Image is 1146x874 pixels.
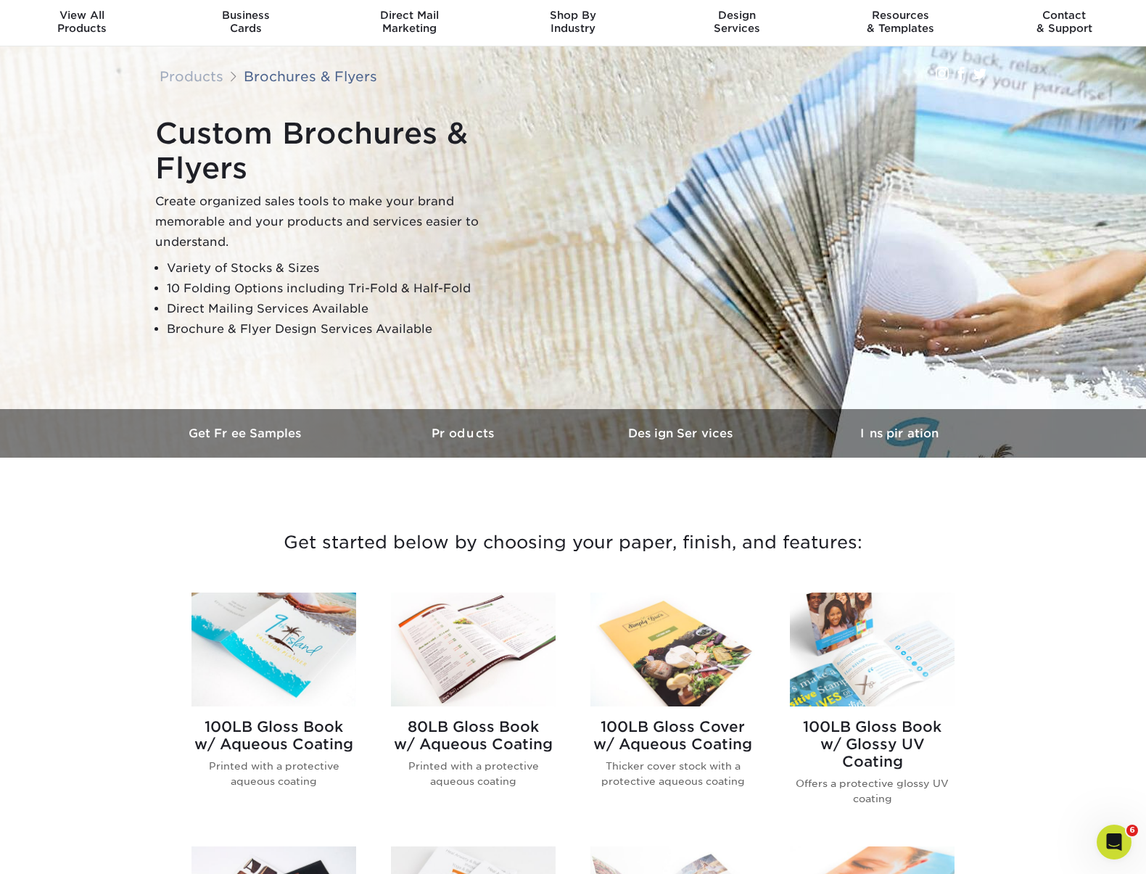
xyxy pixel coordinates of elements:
h1: Custom Brochures & Flyers [155,116,518,186]
a: 100LB Gloss Book<br/>w/ Glossy UV Coating Brochures & Flyers 100LB Gloss Bookw/ Glossy UV Coating... [790,593,955,829]
p: Printed with a protective aqueous coating [191,759,356,788]
img: 80LB Gloss Book<br/>w/ Aqueous Coating Brochures & Flyers [391,593,556,706]
div: Services [655,9,819,35]
li: Variety of Stocks & Sizes [167,258,518,279]
h2: 100LB Gloss Book w/ Glossy UV Coating [790,718,955,770]
h3: Design Services [573,426,791,440]
img: 100LB Gloss Book<br/>w/ Glossy UV Coating Brochures & Flyers [790,593,955,706]
p: Create organized sales tools to make your brand memorable and your products and services easier t... [155,191,518,252]
a: Design Services [573,409,791,458]
a: Products [355,409,573,458]
h2: 100LB Gloss Book w/ Aqueous Coating [191,718,356,753]
span: 6 [1126,825,1138,836]
p: Thicker cover stock with a protective aqueous coating [590,759,755,788]
h3: Get Free Samples [138,426,355,440]
div: Industry [491,9,655,35]
span: Resources [819,9,983,22]
a: 100LB Gloss Cover<br/>w/ Aqueous Coating Brochures & Flyers 100LB Gloss Coverw/ Aqueous Coating T... [590,593,755,829]
h3: Get started below by choosing your paper, finish, and features: [149,510,997,575]
a: Products [160,68,223,84]
div: & Templates [819,9,983,35]
li: Brochure & Flyer Design Services Available [167,319,518,339]
h3: Products [355,426,573,440]
span: Contact [982,9,1146,22]
a: Get Free Samples [138,409,355,458]
a: Inspiration [791,409,1008,458]
div: Marketing [327,9,491,35]
iframe: Intercom live chat [1097,825,1131,859]
a: 100LB Gloss Book<br/>w/ Aqueous Coating Brochures & Flyers 100LB Gloss Bookw/ Aqueous Coating Pri... [191,593,356,829]
span: Design [655,9,819,22]
h3: Inspiration [791,426,1008,440]
span: Business [164,9,328,22]
p: Offers a protective glossy UV coating [790,776,955,806]
div: & Support [982,9,1146,35]
a: 80LB Gloss Book<br/>w/ Aqueous Coating Brochures & Flyers 80LB Gloss Bookw/ Aqueous Coating Print... [391,593,556,829]
h2: 80LB Gloss Book w/ Aqueous Coating [391,718,556,753]
li: Direct Mailing Services Available [167,299,518,319]
img: 100LB Gloss Book<br/>w/ Aqueous Coating Brochures & Flyers [191,593,356,706]
span: Direct Mail [327,9,491,22]
li: 10 Folding Options including Tri-Fold & Half-Fold [167,279,518,299]
h2: 100LB Gloss Cover w/ Aqueous Coating [590,718,755,753]
iframe: Google Customer Reviews [4,830,123,869]
div: Cards [164,9,328,35]
a: Brochures & Flyers [244,68,377,84]
p: Printed with a protective aqueous coating [391,759,556,788]
span: Shop By [491,9,655,22]
img: 100LB Gloss Cover<br/>w/ Aqueous Coating Brochures & Flyers [590,593,755,706]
